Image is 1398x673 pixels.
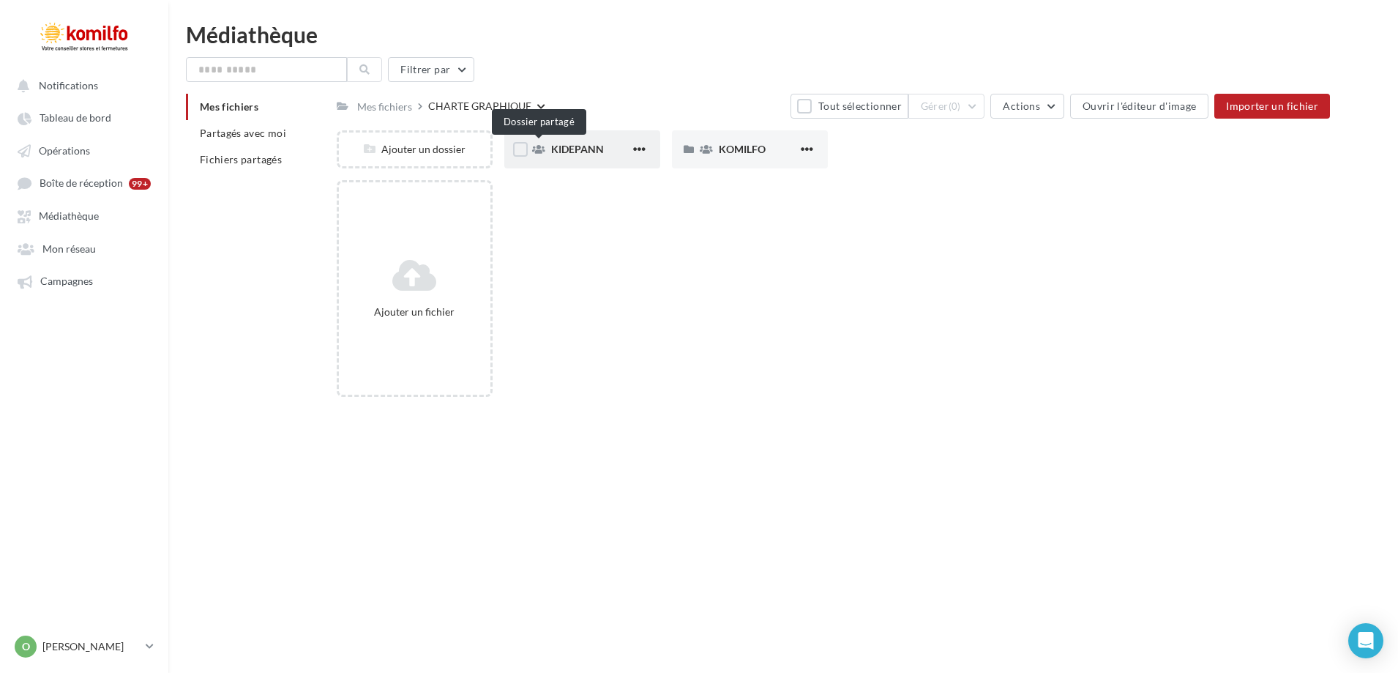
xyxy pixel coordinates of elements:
[990,94,1064,119] button: Actions
[1070,94,1208,119] button: Ouvrir l'éditeur d'image
[9,72,154,98] button: Notifications
[9,137,160,163] a: Opérations
[551,143,604,155] span: KIDEPANN
[200,153,282,166] span: Fichiers partagés
[428,99,531,114] div: CHARTE GRAPHIQUE
[1003,100,1039,112] span: Actions
[42,639,140,654] p: [PERSON_NAME]
[40,177,123,190] span: Boîte de réception
[339,142,490,157] div: Ajouter un dossier
[200,127,286,139] span: Partagés avec moi
[40,112,111,124] span: Tableau de bord
[949,100,961,112] span: (0)
[1348,623,1383,658] div: Open Intercom Messenger
[1226,100,1318,112] span: Importer un fichier
[9,202,160,228] a: Médiathèque
[9,104,160,130] a: Tableau de bord
[9,235,160,261] a: Mon réseau
[12,633,157,661] a: O [PERSON_NAME]
[790,94,908,119] button: Tout sélectionner
[129,178,151,190] div: 99+
[22,639,30,654] span: O
[357,100,412,114] div: Mes fichiers
[39,210,99,223] span: Médiathèque
[40,275,93,288] span: Campagnes
[345,305,485,319] div: Ajouter un fichier
[9,267,160,294] a: Campagnes
[492,109,586,135] div: Dossier partagé
[908,94,985,119] button: Gérer(0)
[39,144,90,157] span: Opérations
[719,143,766,155] span: KOMILFO
[42,242,96,255] span: Mon réseau
[200,100,258,113] span: Mes fichiers
[186,23,1380,45] div: Médiathèque
[388,57,474,82] button: Filtrer par
[39,79,98,92] span: Notifications
[1214,94,1330,119] button: Importer un fichier
[9,169,160,196] a: Boîte de réception 99+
